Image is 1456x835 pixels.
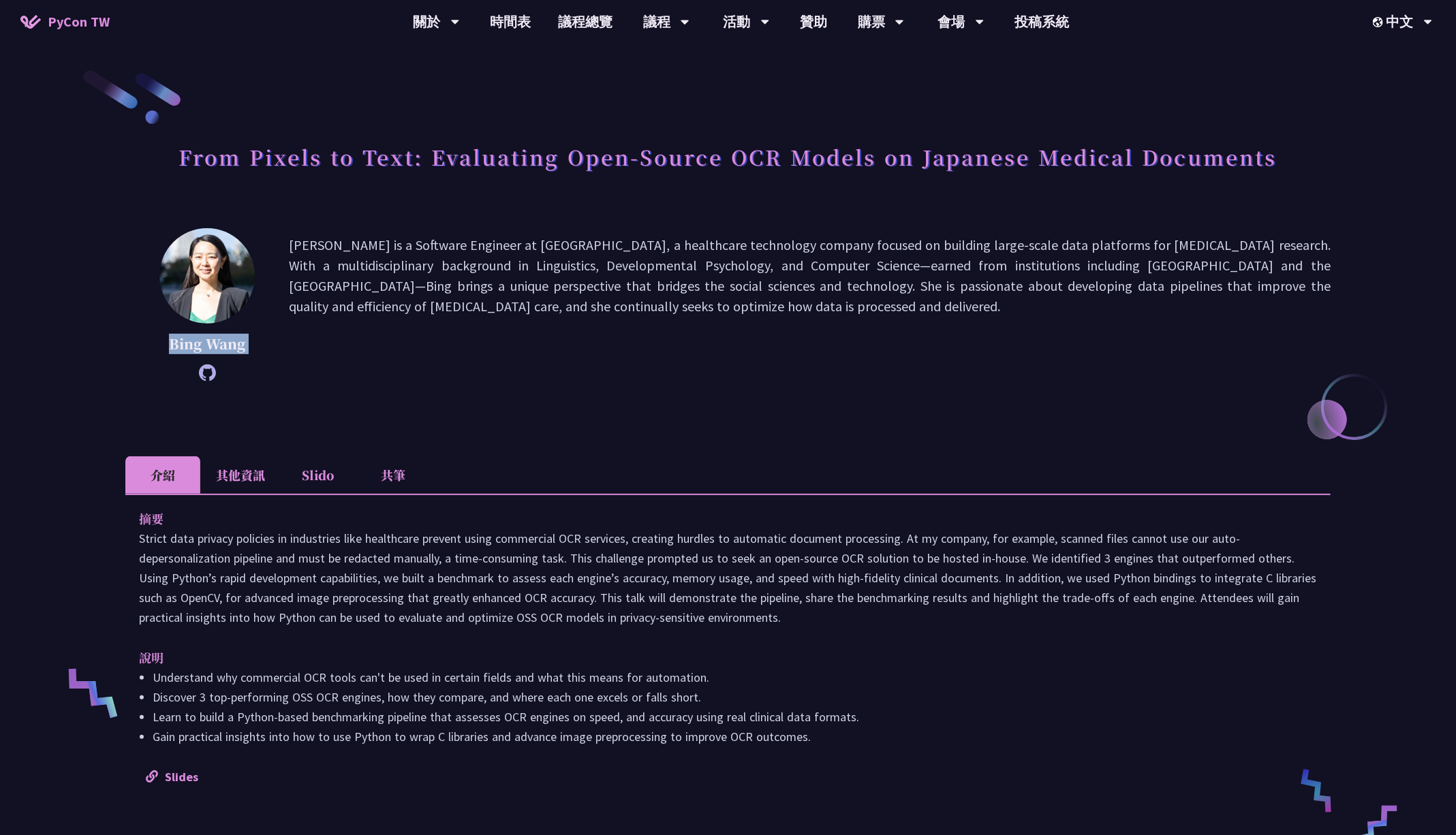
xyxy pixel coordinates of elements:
a: Slides [146,769,198,785]
p: Strict data privacy policies in industries like healthcare prevent using commercial OCR services,... [139,529,1317,627]
img: Locale Icon [1373,17,1387,27]
h1: From Pixels to Text: Evaluating Open-Source OCR Models on Japanese Medical Documents [179,136,1277,177]
li: Gain practical insights into how to use Python to wrap C libraries and advance image preprocessin... [153,727,1317,746]
li: Slido [281,456,356,494]
li: 其他資訊 [200,456,281,494]
p: [PERSON_NAME] is a Software Engineer at [GEOGRAPHIC_DATA], a healthcare technology company focuse... [289,235,1331,375]
span: PyCon TW [48,12,110,32]
p: 摘要 [139,509,1290,529]
p: Bing Wang [159,334,255,354]
img: Home icon of PyCon TW 2025 [20,15,41,29]
p: 說明 [139,648,1290,667]
a: PyCon TW [7,5,123,39]
li: Learn to build a Python-based benchmarking pipeline that assesses OCR engines on speed, and accur... [153,707,1317,727]
li: Discover 3 top-performing OSS OCR engines, how they compare, and where each one excels or falls s... [153,687,1317,707]
li: Understand why commercial OCR tools can't be used in certain fields and what this means for autom... [153,667,1317,687]
li: 介紹 [125,456,200,494]
li: 共筆 [356,456,431,494]
img: Bing Wang [159,228,255,324]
